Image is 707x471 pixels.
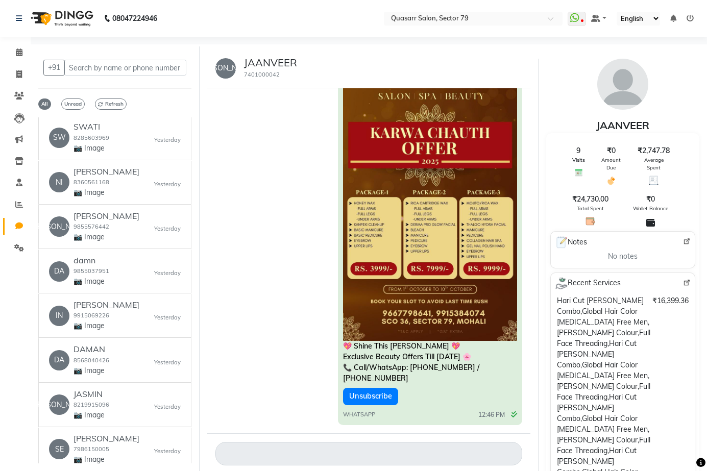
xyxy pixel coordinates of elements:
[646,194,655,205] span: ₹0
[74,167,139,177] h6: [PERSON_NAME]
[546,118,699,133] div: JAANVEER
[74,344,109,354] h6: DAMAN
[597,156,625,171] span: Amount Due
[74,401,109,408] small: 8219915096
[74,211,139,221] h6: [PERSON_NAME]
[74,267,109,275] small: 9855037951
[633,205,668,212] span: Wallet Balance
[555,277,621,289] span: Recent Services
[74,256,109,265] h6: damn
[608,251,638,262] span: No notes
[577,205,604,212] span: Total Spent
[49,261,69,282] div: DA
[26,4,96,33] img: logo
[478,410,505,419] span: 12:46 PM
[74,276,109,287] p: 📷 Image
[74,445,109,453] small: 7986150005
[74,312,109,319] small: 9915069226
[343,32,517,341] img: Image Message
[74,179,109,186] small: 8360561168
[49,394,69,415] div: [PERSON_NAME]
[154,136,181,144] small: Yesterday
[597,59,648,110] img: avatar
[74,134,109,141] small: 8285603969
[572,156,585,164] span: Visits
[74,365,109,376] p: 📷 Image
[74,454,139,465] p: 📷 Image
[154,269,181,278] small: Yesterday
[154,313,181,322] small: Yesterday
[652,295,689,306] span: ₹16,399.36
[74,389,109,399] h6: JASMIN
[572,194,608,205] span: ₹24,730.00
[244,71,280,78] small: 7401000042
[49,216,69,237] div: [PERSON_NAME]
[61,98,85,110] span: Unread
[607,145,616,156] span: ₹0
[74,320,139,331] p: 📷 Image
[74,187,139,198] p: 📷 Image
[38,98,51,110] span: All
[154,447,181,456] small: Yesterday
[215,58,236,79] div: [PERSON_NAME]
[49,306,69,326] div: IN
[154,403,181,411] small: Yesterday
[112,4,157,33] b: 08047224946
[74,122,109,132] h6: SWATI
[343,388,398,405] a: Unsubscribe
[49,350,69,370] div: DA
[74,434,139,443] h6: [PERSON_NAME]
[606,176,616,186] img: Amount Due Icon
[49,439,69,459] div: SE
[43,60,65,76] button: +91
[649,176,659,185] img: Average Spent Icon
[576,145,580,156] span: 9
[154,225,181,233] small: Yesterday
[343,410,375,419] span: WHATSAPP
[95,98,127,110] span: Refresh
[154,358,181,367] small: Yesterday
[74,300,139,310] h6: [PERSON_NAME]
[586,216,595,226] img: Total Spent Icon
[74,143,109,154] p: 📷 Image
[74,410,109,420] p: 📷 Image
[74,223,109,230] small: 9855576442
[244,57,297,69] h5: JAANVEER
[638,156,670,171] span: Average Spent
[49,128,69,148] div: SW
[74,232,139,242] p: 📷 Image
[64,60,186,76] input: Search by name or phone number
[555,236,587,249] span: Notes
[74,357,109,364] small: 8568040426
[154,180,181,189] small: Yesterday
[343,341,479,383] span: 💖 Shine This [PERSON_NAME] 💖 Exclusive Beauty Offers Till [DATE] 🌸 📞 Call/WhatsApp: [PHONE_NUMBER...
[49,172,69,192] div: NI
[638,145,670,156] span: ₹2,747.78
